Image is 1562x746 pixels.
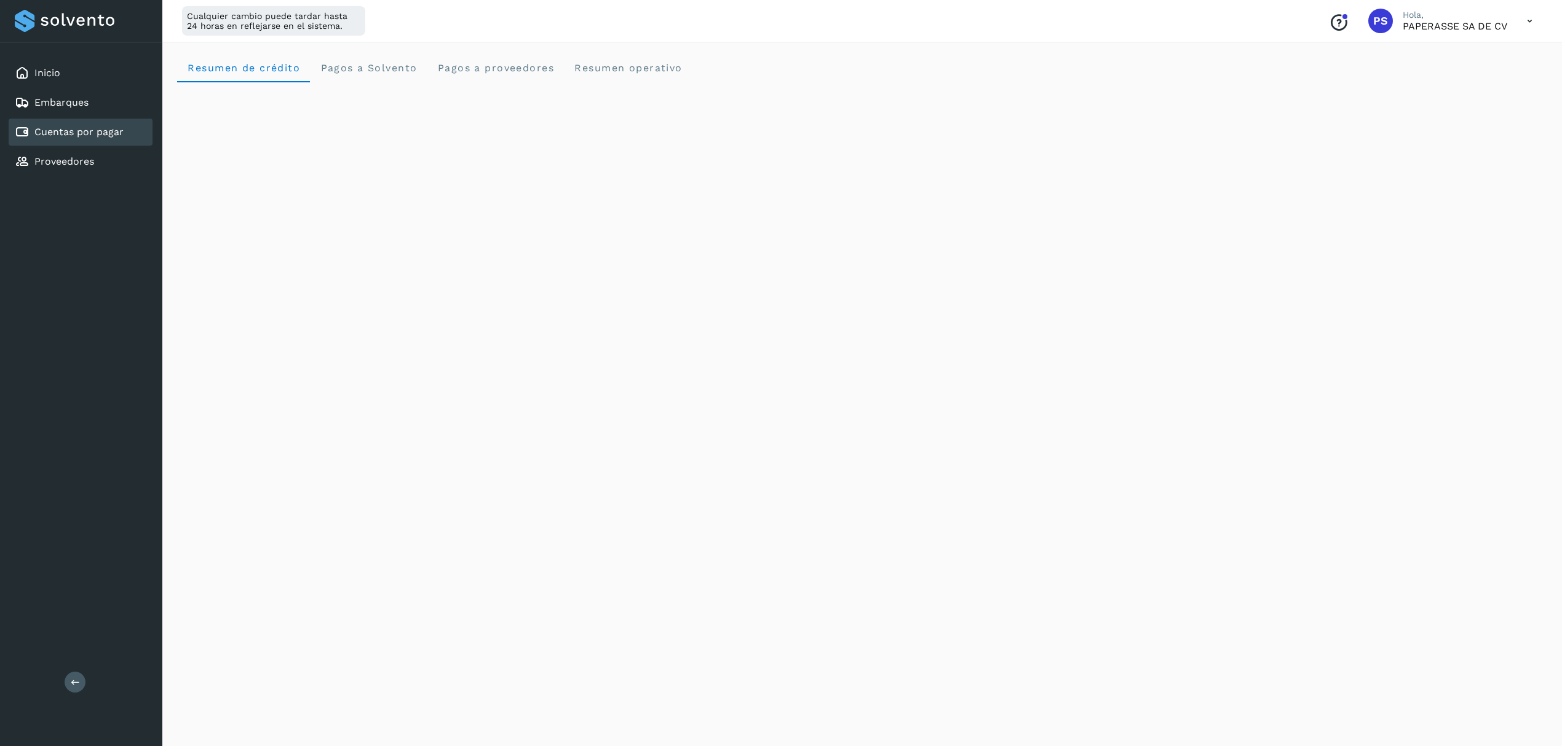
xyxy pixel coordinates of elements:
[9,119,153,146] div: Cuentas por pagar
[187,62,300,74] span: Resumen de crédito
[9,89,153,116] div: Embarques
[320,62,417,74] span: Pagos a Solvento
[437,62,554,74] span: Pagos a proveedores
[34,155,94,167] a: Proveedores
[182,6,365,36] div: Cualquier cambio puede tardar hasta 24 horas en reflejarse en el sistema.
[34,96,89,108] a: Embarques
[9,60,153,87] div: Inicio
[1403,10,1507,20] p: Hola,
[574,62,683,74] span: Resumen operativo
[9,148,153,175] div: Proveedores
[1403,20,1507,32] p: PAPERASSE SA DE CV
[34,126,124,138] a: Cuentas por pagar
[34,67,60,79] a: Inicio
